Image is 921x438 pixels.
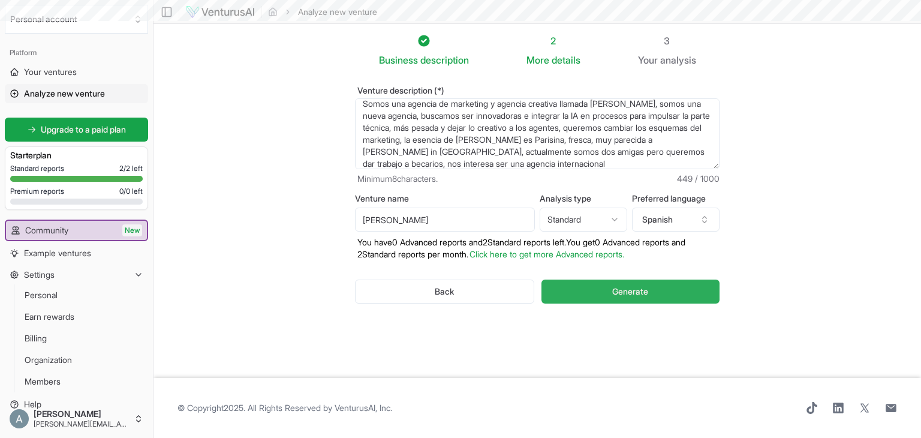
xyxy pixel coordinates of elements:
[660,54,696,66] span: analysis
[355,280,534,304] button: Back
[355,194,535,203] label: Venture name
[5,118,148,142] a: Upgrade to a paid plan
[177,402,392,414] span: © Copyright 2025 . All Rights Reserved by .
[379,53,418,67] span: Business
[34,419,129,429] span: [PERSON_NAME][EMAIL_ADDRESS][PERSON_NAME][DOMAIN_NAME]
[638,34,696,48] div: 3
[25,311,74,323] span: Earn rewards
[6,221,147,240] a: CommunityNew
[24,66,77,78] span: Your ventures
[5,43,148,62] div: Platform
[638,53,658,67] span: Your
[10,187,64,196] span: Premium reports
[41,124,126,136] span: Upgrade to a paid plan
[10,409,29,428] img: ACg8ocI7dH-sxqzZetsgQHJtFDw422j3q2cfuO7SNd3iOqkmMzPxxA=s96-c
[552,54,580,66] span: details
[5,244,148,263] a: Example ventures
[612,286,648,298] span: Generate
[20,350,134,370] a: Organization
[5,62,148,82] a: Your ventures
[20,307,134,326] a: Earn rewards
[469,249,624,259] a: Click here to get more Advanced reports.
[10,164,64,173] span: Standard reports
[355,86,720,95] label: Venture description (*)
[25,332,47,344] span: Billing
[355,236,720,260] p: You have 0 Advanced reports and 2 Standard reports left. Y ou get 0 Advanced reports and 2 Standa...
[632,208,720,232] button: Spanish
[632,194,720,203] label: Preferred language
[10,149,143,161] h3: Starter plan
[24,269,55,281] span: Settings
[526,53,549,67] span: More
[24,247,91,259] span: Example ventures
[5,395,148,414] a: Help
[357,173,438,185] span: Minimum 8 characters.
[5,84,148,103] a: Analyze new venture
[20,329,134,348] a: Billing
[24,398,41,410] span: Help
[25,376,61,388] span: Members
[24,88,105,100] span: Analyze new venture
[25,289,58,301] span: Personal
[119,187,143,196] span: 0 / 0 left
[20,286,134,305] a: Personal
[20,372,134,391] a: Members
[122,224,142,236] span: New
[677,173,720,185] span: 449 / 1000
[34,409,129,419] span: [PERSON_NAME]
[25,354,72,366] span: Organization
[541,280,720,304] button: Generate
[5,265,148,284] button: Settings
[119,164,143,173] span: 2 / 2 left
[420,54,469,66] span: description
[25,224,68,236] span: Community
[526,34,580,48] div: 2
[540,194,627,203] label: Analysis type
[335,403,390,413] a: VenturusAI, Inc
[355,208,535,232] input: Optional venture name
[5,404,148,433] button: [PERSON_NAME][PERSON_NAME][EMAIL_ADDRESS][PERSON_NAME][DOMAIN_NAME]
